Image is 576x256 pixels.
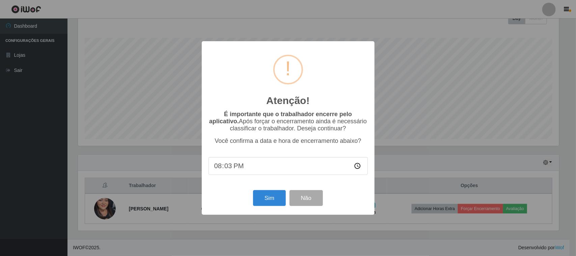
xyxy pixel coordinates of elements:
b: É importante que o trabalhador encerre pelo aplicativo. [209,111,352,125]
p: Você confirma a data e hora de encerramento abaixo? [209,137,368,145]
button: Sim [253,190,286,206]
button: Não [290,190,323,206]
h2: Atenção! [266,95,309,107]
p: Após forçar o encerramento ainda é necessário classificar o trabalhador. Deseja continuar? [209,111,368,132]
